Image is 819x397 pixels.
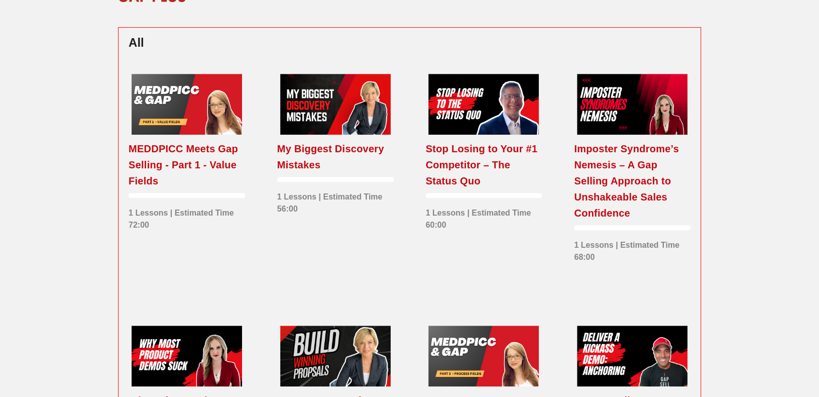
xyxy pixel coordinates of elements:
[277,141,394,173] div: My Biggest Discovery Mistakes
[574,141,690,221] div: Imposter Syndrome’s Nemesis – A Gap Selling Approach to Unshakeable Sales Confidence
[129,202,245,231] div: 1 Lessons | Estimated Time 72:00
[426,141,542,189] div: Stop Losing to Your #1 Competitor – The Status Quo
[129,34,690,52] h2: All
[426,202,542,231] div: 1 Lessons | Estimated Time 60:00
[129,141,245,189] div: MEDDPICC Meets Gap Selling - Part 1 - Value Fields
[277,186,394,215] div: 1 Lessons | Estimated Time 56:00
[574,234,690,263] div: 1 Lessons | Estimated Time 68:00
